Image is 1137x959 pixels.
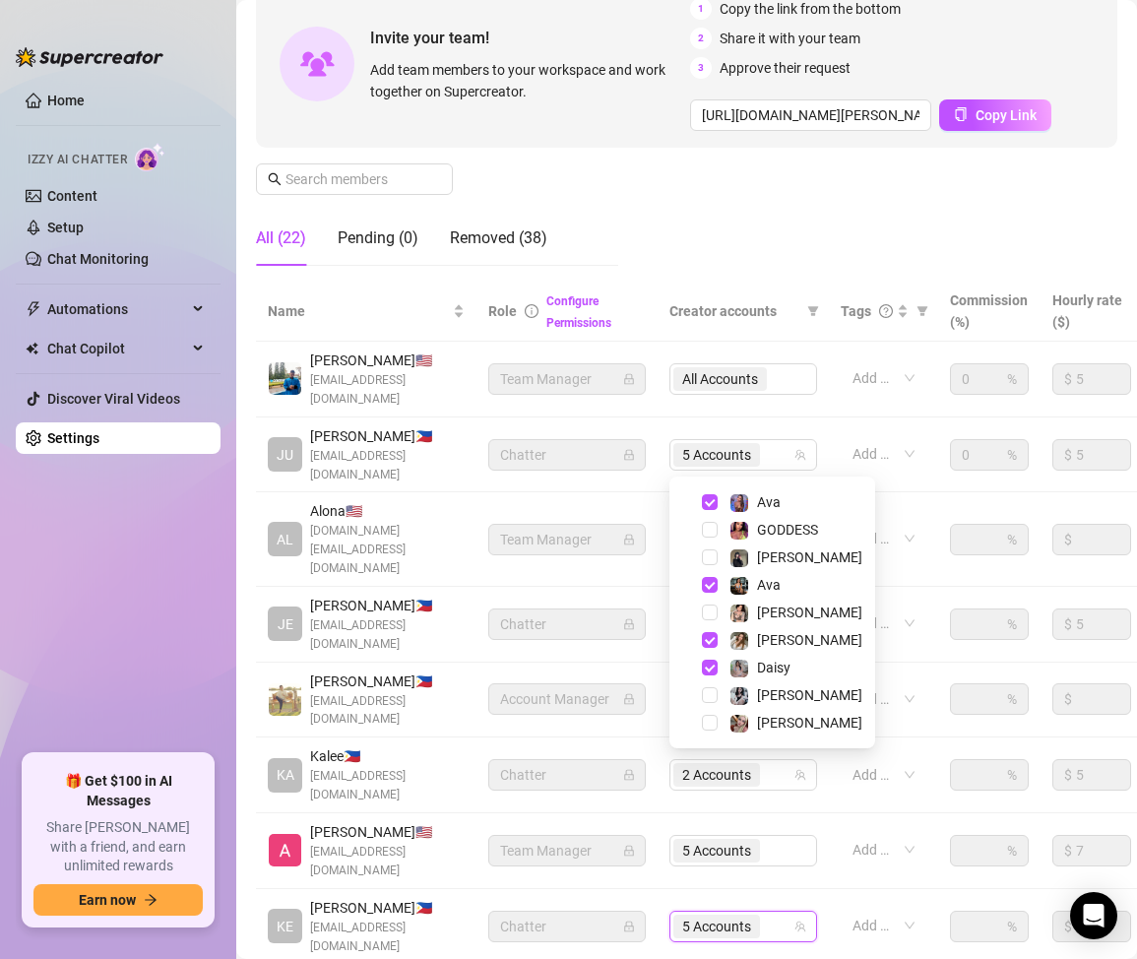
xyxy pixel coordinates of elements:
img: Sadie [730,687,748,705]
span: thunderbolt [26,301,41,317]
span: lock [623,534,635,545]
span: Automations [47,293,187,325]
span: Alona 🇺🇸 [310,500,465,522]
span: Ava [757,494,781,510]
span: Copy Link [976,107,1037,123]
span: Select tree node [702,522,718,538]
span: [PERSON_NAME] 🇵🇭 [310,897,465,919]
span: Daisy [757,660,790,675]
a: Chat Monitoring [47,251,149,267]
span: info-circle [525,304,538,318]
span: [PERSON_NAME] 🇵🇭 [310,595,465,616]
span: Chatter [500,609,634,639]
span: 🎁 Get $100 in AI Messages [33,772,203,810]
span: 2 Accounts [673,763,760,787]
span: Chat Copilot [47,333,187,364]
div: All (22) [256,226,306,250]
span: Earn now [79,892,136,908]
span: [PERSON_NAME] 🇺🇸 [310,350,465,371]
img: Anna [730,549,748,567]
span: copy [954,107,968,121]
span: Select tree node [702,605,718,620]
img: GODDESS [730,522,748,540]
span: JE [278,613,293,635]
span: lock [623,449,635,461]
span: Select tree node [702,577,718,593]
span: lock [623,693,635,705]
span: Izzy AI Chatter [28,151,127,169]
span: 2 [690,28,712,49]
span: question-circle [879,304,893,318]
a: Setup [47,220,84,235]
span: [PERSON_NAME] [757,605,862,620]
span: filter [803,296,823,326]
span: lock [623,921,635,932]
span: Ava [757,577,781,593]
span: team [794,921,806,932]
div: Open Intercom Messenger [1070,892,1117,939]
span: Team Manager [500,525,634,554]
span: JU [277,444,293,466]
img: AI Chatter [135,143,165,171]
span: 3 [690,57,712,79]
span: Select tree node [702,687,718,703]
span: filter [916,305,928,317]
img: Ava [730,494,748,512]
span: Share [PERSON_NAME] with a friend, and earn unlimited rewards [33,818,203,876]
span: Select tree node [702,660,718,675]
span: KE [277,916,293,937]
span: Creator accounts [669,300,799,322]
span: team [794,769,806,781]
span: AL [277,529,293,550]
img: Paige [730,632,748,650]
img: Daisy [730,660,748,677]
span: team [794,449,806,461]
img: logo-BBDzfeDw.svg [16,47,163,67]
span: [PERSON_NAME] [757,687,862,703]
span: filter [913,296,932,326]
span: [PERSON_NAME] [757,715,862,731]
span: Chatter [500,760,634,790]
span: Invite your team! [370,26,690,50]
th: Commission (%) [938,282,1041,342]
span: Approve their request [720,57,851,79]
img: Emad Ataei [269,362,301,395]
span: Team Manager [500,364,634,394]
div: Removed (38) [450,226,547,250]
span: search [268,172,282,186]
img: Jenna [730,605,748,622]
span: Tags [841,300,871,322]
a: Configure Permissions [546,294,611,330]
span: Select tree node [702,549,718,565]
span: [EMAIL_ADDRESS][DOMAIN_NAME] [310,447,465,484]
span: [EMAIL_ADDRESS][DOMAIN_NAME] [310,371,465,409]
span: [PERSON_NAME] [757,549,862,565]
span: Share it with your team [720,28,860,49]
input: Search members [285,168,425,190]
div: Pending (0) [338,226,418,250]
span: lock [623,845,635,857]
img: Ava [730,577,748,595]
span: Team Manager [500,836,634,865]
span: [DOMAIN_NAME][EMAIL_ADDRESS][DOMAIN_NAME] [310,522,465,578]
a: Discover Viral Videos [47,391,180,407]
span: Select tree node [702,494,718,510]
img: Chat Copilot [26,342,38,355]
span: lock [623,769,635,781]
button: Copy Link [939,99,1051,131]
a: Content [47,188,97,204]
button: Earn nowarrow-right [33,884,203,916]
span: 5 Accounts [673,443,760,467]
span: [PERSON_NAME] 🇵🇭 [310,425,465,447]
th: Name [256,282,476,342]
span: Add team members to your workspace and work together on Supercreator. [370,59,682,102]
span: [EMAIL_ADDRESS][DOMAIN_NAME] [310,692,465,730]
span: Role [488,303,517,319]
span: Name [268,300,449,322]
span: [EMAIL_ADDRESS][DOMAIN_NAME] [310,616,465,654]
span: 5 Accounts [682,444,751,466]
span: KA [277,764,294,786]
span: Chatter [500,912,634,941]
span: Chatter [500,440,634,470]
span: arrow-right [144,893,158,907]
